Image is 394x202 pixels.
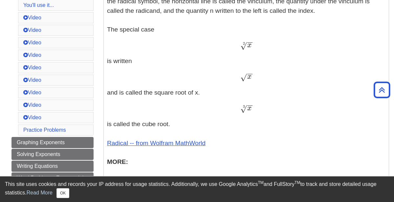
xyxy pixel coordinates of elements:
a: Solving Exponents [11,149,94,160]
a: Writing Equations [11,161,94,172]
a: Back to Top [371,85,392,94]
a: Practice Problems [23,127,66,133]
sup: TM [258,180,263,185]
a: Video [23,90,41,95]
div: This site uses cookies and records your IP address for usage statistics. Additionally, we use Goo... [5,180,389,198]
b: MORE: [107,158,128,165]
a: Video [23,102,41,108]
a: Video [23,77,41,83]
span: 2 [243,41,245,46]
span: √ [240,73,247,82]
a: Video [23,52,41,58]
a: Radical -- from Wolfram MathWorld [107,140,206,146]
span: √ [240,104,247,113]
a: Word Problems- Exponential [11,172,94,184]
a: Video [23,27,41,33]
sup: TM [295,180,300,185]
span: √ [240,41,247,50]
span: 3 [243,104,245,109]
a: Video [23,65,41,70]
a: Graphing Exponents [11,137,94,148]
a: Video [23,115,41,120]
a: Read More [27,190,53,195]
button: Close [56,188,69,198]
span: x [247,73,252,80]
a: Video [23,15,41,20]
span: x [247,105,252,112]
a: You'll use it... [23,2,54,8]
span: x [247,42,252,49]
a: Video [23,40,41,45]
